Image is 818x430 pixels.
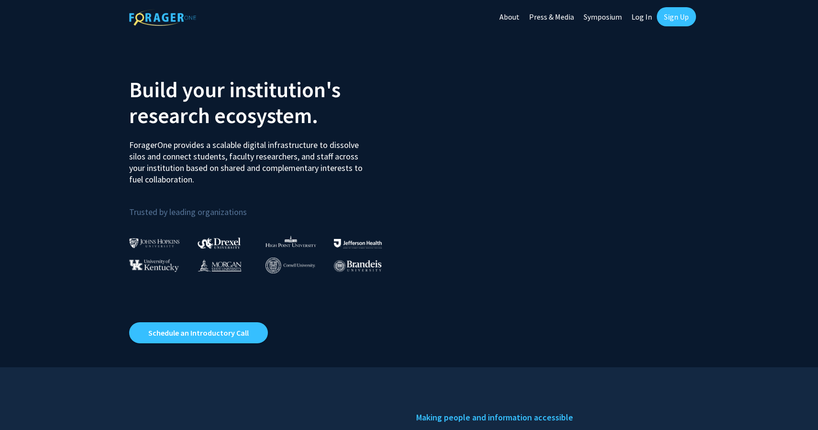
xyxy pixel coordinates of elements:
a: Sign Up [657,7,696,26]
h2: Build your institution's research ecosystem. [129,77,402,128]
img: Johns Hopkins University [129,238,180,248]
img: Drexel University [198,238,241,249]
img: Cornell University [265,258,315,273]
img: Thomas Jefferson University [334,239,382,248]
p: ForagerOne provides a scalable digital infrastructure to dissolve silos and connect students, fac... [129,132,369,185]
p: Trusted by leading organizations [129,193,402,219]
img: ForagerOne Logo [129,9,196,26]
img: Brandeis University [334,260,382,272]
img: Morgan State University [198,259,242,272]
img: High Point University [265,236,316,247]
h5: Making people and information accessible [416,410,689,425]
img: University of Kentucky [129,259,179,272]
a: Opens in a new tab [129,322,268,343]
